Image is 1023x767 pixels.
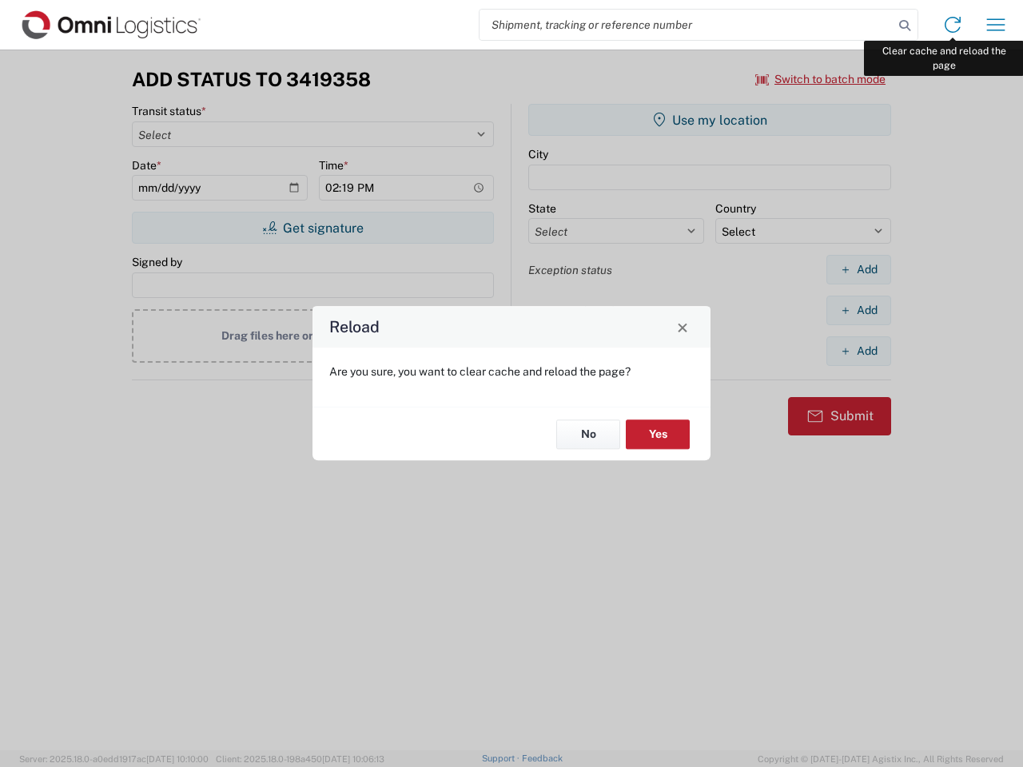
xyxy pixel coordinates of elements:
button: No [556,419,620,449]
button: Close [671,316,694,338]
p: Are you sure, you want to clear cache and reload the page? [329,364,694,379]
input: Shipment, tracking or reference number [480,10,894,40]
h4: Reload [329,316,380,339]
button: Yes [626,419,690,449]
